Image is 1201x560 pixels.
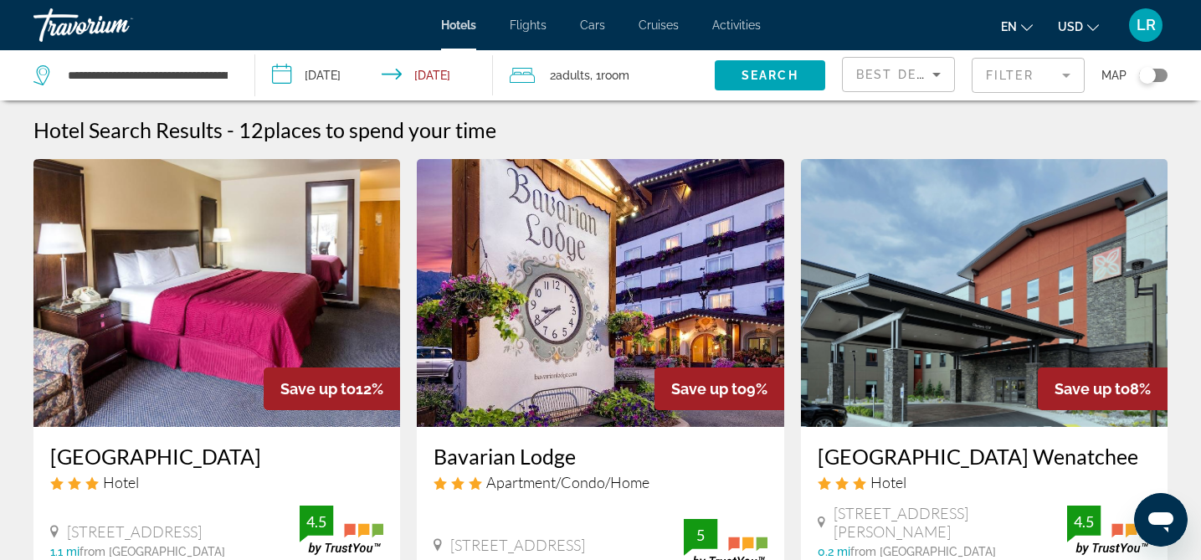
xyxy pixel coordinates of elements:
img: Hotel image [801,159,1168,427]
a: [GEOGRAPHIC_DATA] Wenatchee [818,444,1151,469]
span: 1.1 mi [50,545,80,558]
div: 5 [684,525,717,545]
span: 0.2 mi [818,545,850,558]
a: Flights [510,18,547,32]
span: places to spend your time [264,117,496,142]
div: 9% [654,367,784,410]
div: 12% [264,367,400,410]
span: [STREET_ADDRESS] [67,522,202,541]
button: Check-in date: Jan 2, 2026 Check-out date: Jan 5, 2026 [255,50,494,100]
iframe: Button to launch messaging window [1134,493,1188,547]
div: 3 star Apartment [434,473,767,491]
div: 3 star Hotel [818,473,1151,491]
span: Save up to [280,380,356,398]
span: Room [601,69,629,82]
a: [GEOGRAPHIC_DATA] [50,444,383,469]
h2: 12 [239,117,496,142]
img: trustyou-badge.svg [1067,506,1151,555]
button: Toggle map [1127,68,1168,83]
span: Apartment/Condo/Home [486,473,649,491]
button: User Menu [1124,8,1168,43]
button: Filter [972,57,1085,94]
a: Cruises [639,18,679,32]
a: Bavarian Lodge [434,444,767,469]
div: 8% [1038,367,1168,410]
button: Search [715,60,825,90]
img: Hotel image [417,159,783,427]
a: Travorium [33,3,201,47]
span: en [1001,20,1017,33]
span: Search [742,69,798,82]
span: from [GEOGRAPHIC_DATA] [80,545,225,558]
span: Best Deals [856,68,943,81]
span: Hotel [103,473,139,491]
span: 2 [550,64,590,87]
span: [STREET_ADDRESS][PERSON_NAME] [834,504,1067,541]
div: 4.5 [1067,511,1101,532]
span: Hotel [870,473,906,491]
span: - [227,117,234,142]
div: 4.5 [300,511,333,532]
button: Travelers: 2 adults, 0 children [493,50,715,100]
img: trustyou-badge.svg [300,506,383,555]
a: Cars [580,18,605,32]
a: Hotels [441,18,476,32]
button: Change currency [1058,14,1099,39]
span: Save up to [1055,380,1130,398]
img: Hotel image [33,159,400,427]
span: Adults [556,69,590,82]
span: from [GEOGRAPHIC_DATA] [850,545,996,558]
mat-select: Sort by [856,64,941,85]
span: [STREET_ADDRESS] [450,536,585,554]
span: LR [1137,17,1156,33]
h1: Hotel Search Results [33,117,223,142]
span: Map [1101,64,1127,87]
div: 3 star Hotel [50,473,383,491]
a: Activities [712,18,761,32]
button: Change language [1001,14,1033,39]
span: , 1 [590,64,629,87]
span: Save up to [671,380,747,398]
span: USD [1058,20,1083,33]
